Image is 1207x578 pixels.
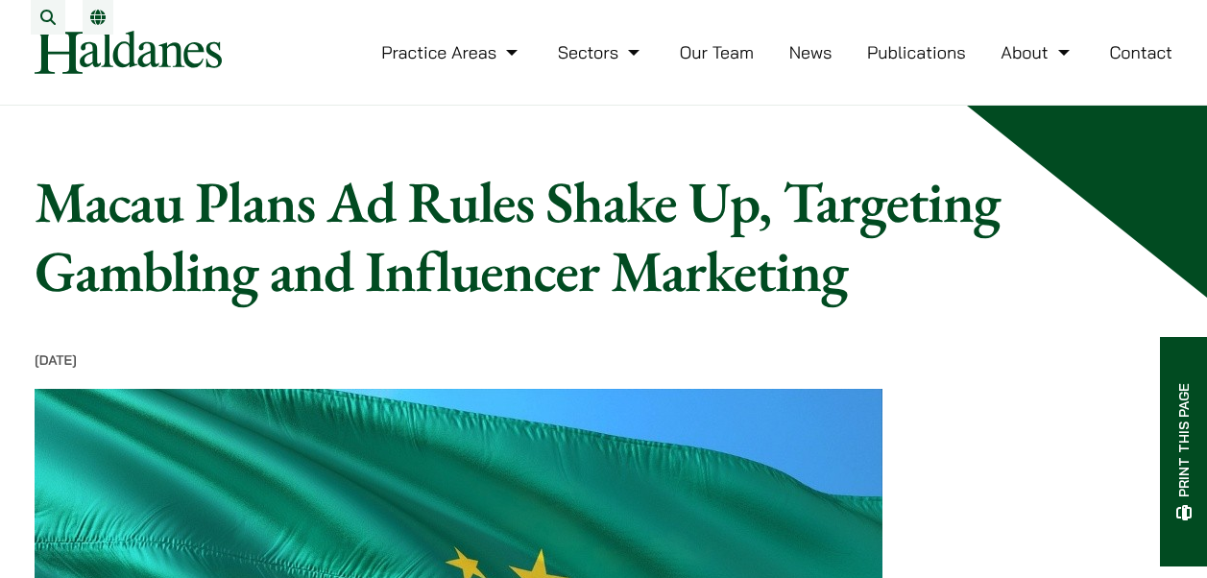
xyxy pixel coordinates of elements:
[1001,41,1074,63] a: About
[35,351,77,369] time: [DATE]
[867,41,966,63] a: Publications
[35,31,222,74] img: Logo of Haldanes
[558,41,644,63] a: Sectors
[680,41,754,63] a: Our Team
[789,41,833,63] a: News
[35,167,1028,305] h1: Macau Plans Ad Rules Shake Up, Targeting Gambling and Influencer Marketing
[1109,41,1172,63] a: Contact
[381,41,522,63] a: Practice Areas
[90,10,106,25] a: Switch to EN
